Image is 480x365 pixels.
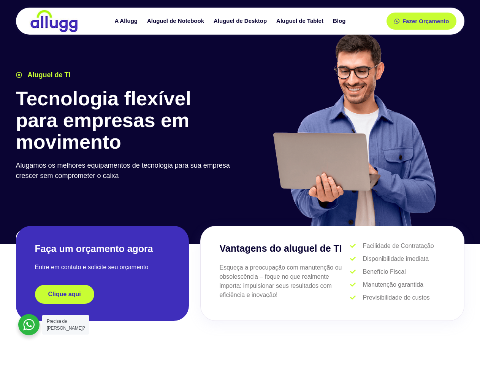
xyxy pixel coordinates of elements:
span: Fazer Orçamento [402,18,449,24]
span: Disponibilidade imediata [361,254,429,263]
h1: Tecnologia flexível para empresas em movimento [16,88,236,153]
a: Clique aqui [35,285,94,304]
p: Alugamos os melhores equipamentos de tecnologia para sua empresa crescer sem comprometer o caixa [16,160,236,181]
a: A Allugg [111,14,143,28]
span: Precisa de [PERSON_NAME]? [47,319,85,331]
p: Entre em contato e solicite seu orçamento [35,263,170,272]
a: Aluguel de Desktop [210,14,272,28]
h2: Faça um orçamento agora [35,243,170,255]
a: Fazer Orçamento [387,13,457,30]
img: aluguel de ti para startups [270,32,438,226]
a: Aluguel de Notebook [143,14,210,28]
a: Blog [329,14,351,28]
h3: Vantagens do aluguel de TI [220,241,350,256]
span: Previsibilidade de custos [361,293,430,302]
span: Clique aqui [48,291,81,297]
span: Manutenção garantida [361,280,423,289]
span: Aluguel de TI [26,70,71,80]
img: locação de TI é Allugg [29,10,79,33]
p: Esqueça a preocupação com manutenção ou obsolescência – foque no que realmente importa: impulsion... [220,263,350,300]
span: Benefício Fiscal [361,267,406,276]
a: Aluguel de Tablet [272,14,329,28]
span: Facilidade de Contratação [361,241,434,251]
iframe: Chat Widget [442,328,480,365]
